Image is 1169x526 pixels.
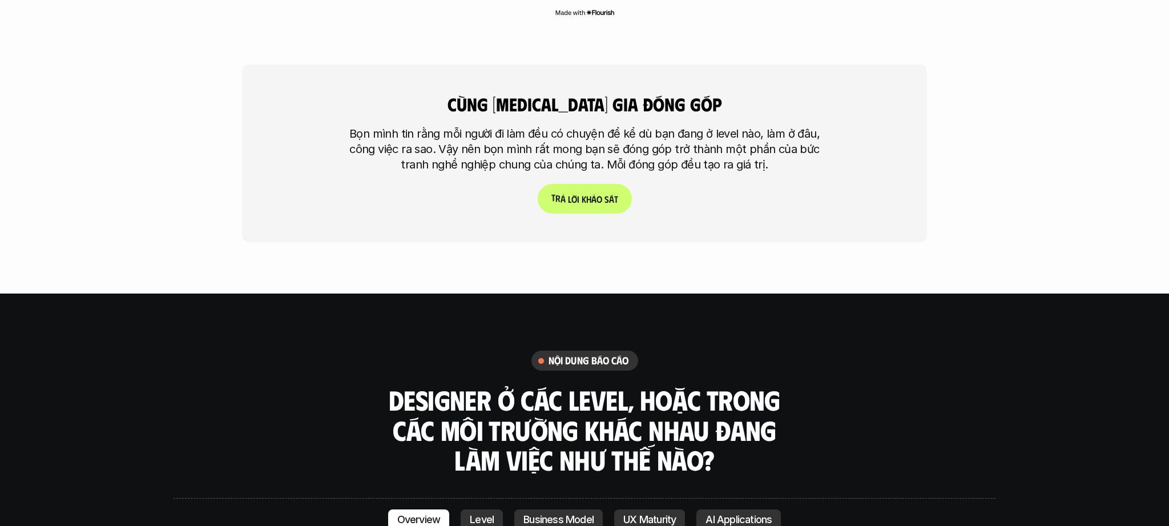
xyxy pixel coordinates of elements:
p: Overview [397,514,441,525]
span: ả [561,193,566,204]
h4: cùng [MEDICAL_DATA] gia đóng góp [399,93,770,115]
span: á [609,194,614,204]
span: s [604,194,609,204]
h6: nội dung báo cáo [549,354,629,367]
p: Level [470,514,494,525]
span: l [568,194,571,204]
span: ả [591,194,596,204]
a: Trảlờikhảosát [538,184,632,214]
span: r [555,192,561,203]
span: h [586,194,591,204]
span: o [596,194,602,204]
span: t [614,194,618,204]
span: i [577,194,579,204]
span: k [582,194,586,204]
p: Bọn mình tin rằng mỗi người đi làm đều có chuyện để kể dù bạn đang ở level nào, làm ở đâu, công v... [342,126,827,172]
p: AI Applications [706,514,772,525]
span: T [551,192,555,203]
p: UX Maturity [623,514,676,525]
img: Made with Flourish [555,8,615,17]
span: ờ [571,194,577,204]
h3: Designer ở các level, hoặc trong các môi trường khác nhau đang làm việc như thế nào? [385,385,784,475]
p: Business Model [523,514,594,525]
